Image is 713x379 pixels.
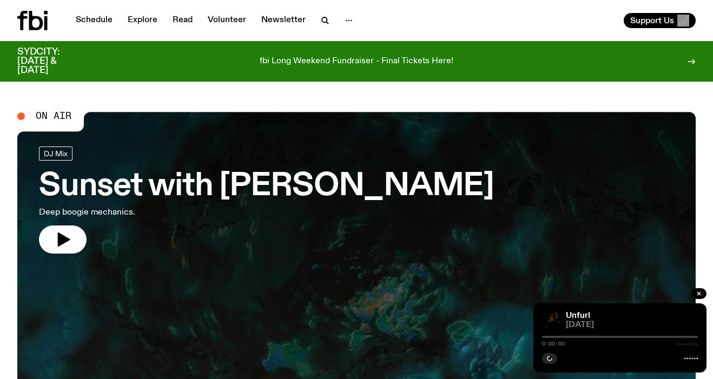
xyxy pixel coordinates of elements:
[542,341,565,347] span: 0:00:00
[566,321,698,329] span: [DATE]
[260,57,453,67] p: fbi Long Weekend Fundraiser - Final Tickets Here!
[675,341,698,347] span: -:--:--
[39,206,316,219] p: Deep boogie mechanics.
[624,13,696,28] button: Support Us
[39,147,494,254] a: Sunset with [PERSON_NAME]Deep boogie mechanics.
[566,311,590,320] a: Unfurl
[36,111,71,121] span: On Air
[69,13,119,28] a: Schedule
[121,13,164,28] a: Explore
[39,171,494,202] h3: Sunset with [PERSON_NAME]
[255,13,312,28] a: Newsletter
[630,16,674,25] span: Support Us
[201,13,253,28] a: Volunteer
[44,150,68,158] span: DJ Mix
[39,147,72,161] a: DJ Mix
[17,48,87,75] h3: SYDCITY: [DATE] & [DATE]
[166,13,199,28] a: Read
